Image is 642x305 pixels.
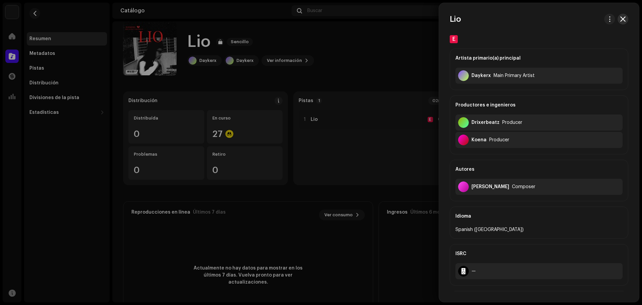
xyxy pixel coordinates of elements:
[471,73,491,78] div: Daykerx
[494,73,535,78] div: Main Primary Artist
[512,184,535,189] div: Composer
[471,120,500,125] div: Drixerbeatz
[471,269,476,274] div: —
[455,160,623,179] div: Autores
[455,226,623,234] div: Spanish ([GEOGRAPHIC_DATA])
[455,244,623,263] div: ISRC
[489,137,509,143] div: Producer
[455,96,623,115] div: Productores e ingenieros
[450,35,458,43] div: E
[450,14,461,24] h3: Lio
[502,120,522,125] div: Producer
[471,184,509,189] div: Hector Acevedo
[471,137,487,143] div: Koena
[455,207,623,226] div: Idioma
[455,49,623,68] div: Artista primario(a) principal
